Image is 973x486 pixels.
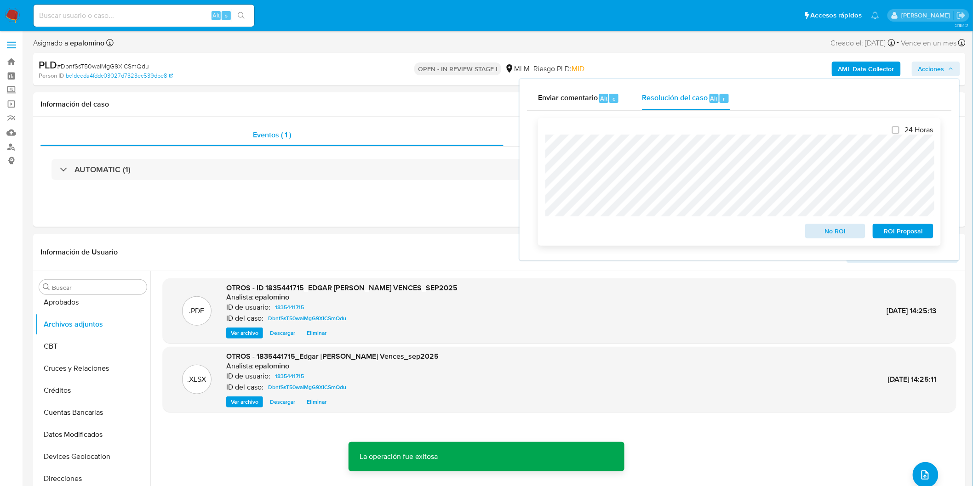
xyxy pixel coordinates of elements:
[39,72,64,80] b: Person ID
[35,335,150,357] button: CBT
[253,130,291,140] span: Eventos ( 1 )
[231,328,258,338] span: Ver archivo
[188,374,206,384] p: .XLSX
[831,37,895,49] div: Creado el: [DATE]
[39,57,57,72] b: PLD
[226,283,458,293] span: OTROS - ID 1835441715_EDGAR [PERSON_NAME] VENCES_SEP2025
[212,11,220,20] span: Alt
[265,328,300,339] button: Descargar
[40,248,118,257] h1: Información de Usuario
[270,397,295,407] span: Descargar
[35,313,150,335] button: Archivos adjuntos
[505,64,530,74] div: MLM
[35,291,150,313] button: Aprobados
[901,38,957,48] span: Vence en un mes
[275,371,304,382] span: 1835441715
[538,93,598,103] span: Enviar comentario
[811,11,862,20] span: Accesos rápidos
[226,314,263,323] p: ID del caso:
[226,328,263,339] button: Ver archivo
[812,225,859,237] span: No ROI
[271,371,308,382] a: 1835441715
[897,37,899,49] span: -
[275,302,304,313] span: 1835441715
[905,125,933,135] span: 24 Horas
[879,225,927,237] span: ROI Proposal
[887,305,937,316] span: [DATE] 14:25:13
[225,11,228,20] span: s
[33,38,104,48] span: Asignado a
[871,11,879,19] a: Notificaciones
[349,442,449,471] p: La operación fue exitosa
[533,64,584,74] span: Riesgo PLD:
[226,383,263,392] p: ID del caso:
[912,62,960,76] button: Acciones
[43,283,50,291] button: Buscar
[226,372,270,381] p: ID de usuario:
[612,94,615,103] span: c
[66,72,173,80] a: bc1deeda4fddc03027d7323ec539dbe8
[264,313,350,324] a: DbnfSsT50walMgG9XlCSmQdu
[226,362,254,371] p: Analista:
[34,10,254,22] input: Buscar usuario o caso...
[40,100,958,109] h1: Información del caso
[35,401,150,424] button: Cuentas Bancarias
[642,93,708,103] span: Resolución del caso
[600,94,607,103] span: Alt
[74,164,131,175] h3: AUTOMATIC (1)
[832,62,901,76] button: AML Data Collector
[873,224,933,238] button: ROI Proposal
[302,396,331,407] button: Eliminar
[892,126,899,134] input: 24 Horas
[268,382,346,393] span: DbnfSsT50walMgG9XlCSmQdu
[255,293,289,302] h6: epalomino
[189,306,205,316] p: .PDF
[888,374,937,384] span: [DATE] 14:25:11
[805,224,866,238] button: No ROI
[918,62,944,76] span: Acciones
[414,62,501,75] p: OPEN - IN REVIEW STAGE I
[52,159,947,180] div: AUTOMATIC (1)
[232,9,251,22] button: search-icon
[956,11,966,20] a: Salir
[226,293,254,302] p: Analista:
[35,379,150,401] button: Créditos
[572,63,584,74] span: MID
[35,357,150,379] button: Cruces y Relaciones
[35,424,150,446] button: Datos Modificados
[710,94,718,103] span: Alt
[307,397,326,407] span: Eliminar
[723,94,725,103] span: r
[226,303,270,312] p: ID de usuario:
[52,283,143,292] input: Buscar
[268,313,346,324] span: DbnfSsT50walMgG9XlCSmQdu
[231,397,258,407] span: Ver archivo
[901,11,953,20] p: elena.palomino@mercadolibre.com.mx
[307,328,326,338] span: Eliminar
[264,382,350,393] a: DbnfSsT50walMgG9XlCSmQdu
[270,328,295,338] span: Descargar
[271,302,308,313] a: 1835441715
[35,446,150,468] button: Devices Geolocation
[226,351,439,362] span: OTROS - 1835441715_Edgar [PERSON_NAME] Vences_sep2025
[57,62,149,71] span: # DbnfSsT50walMgG9XlCSmQdu
[226,396,263,407] button: Ver archivo
[255,362,289,371] h6: epalomino
[302,328,331,339] button: Eliminar
[838,62,894,76] b: AML Data Collector
[68,38,104,48] b: epalomino
[265,396,300,407] button: Descargar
